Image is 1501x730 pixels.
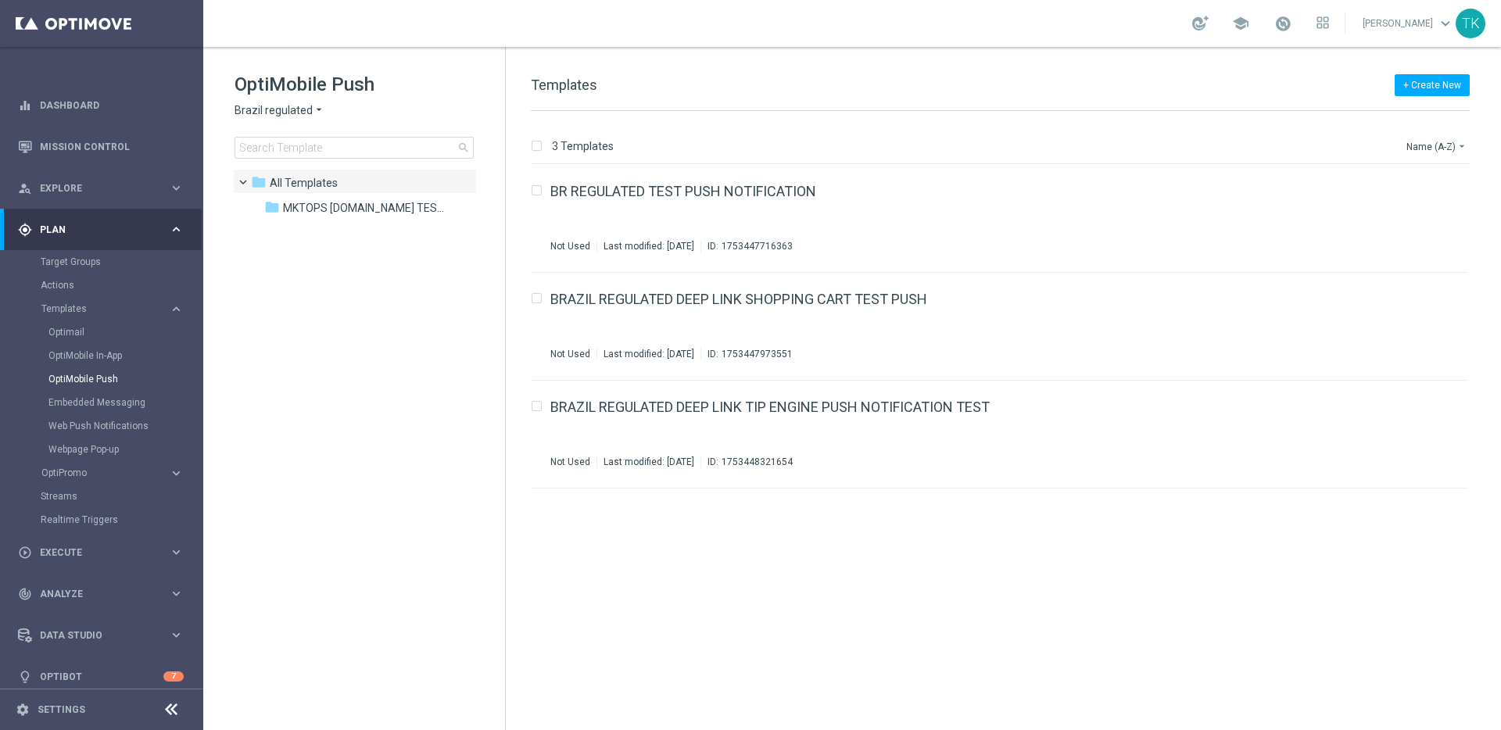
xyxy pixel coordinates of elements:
[18,587,32,601] i: track_changes
[48,414,202,438] div: Web Push Notifications
[313,103,325,118] i: arrow_drop_down
[18,98,32,113] i: equalizer
[597,348,700,360] div: Last modified: [DATE]
[700,240,793,252] div: ID:
[41,304,153,313] span: Templates
[235,103,325,118] button: Brazil regulated arrow_drop_down
[41,256,163,268] a: Target Groups
[17,671,184,683] button: lightbulb Optibot 7
[251,174,267,190] i: folder
[550,456,590,468] div: Not Used
[1232,15,1249,32] span: school
[235,137,474,159] input: Search Template
[48,373,163,385] a: OptiMobile Push
[17,182,184,195] button: person_search Explore keyboard_arrow_right
[17,629,184,642] button: Data Studio keyboard_arrow_right
[235,72,474,97] h1: OptiMobile Push
[18,223,169,237] div: Plan
[457,141,470,154] span: search
[41,490,163,503] a: Streams
[41,514,163,526] a: Realtime Triggers
[48,320,202,344] div: Optimail
[40,631,169,640] span: Data Studio
[41,302,184,315] button: Templates keyboard_arrow_right
[552,139,614,153] p: 3 Templates
[597,456,700,468] div: Last modified: [DATE]
[48,326,163,338] a: Optimail
[1405,137,1470,156] button: Name (A-Z)arrow_drop_down
[48,391,202,414] div: Embedded Messaging
[17,588,184,600] div: track_changes Analyze keyboard_arrow_right
[41,279,163,292] a: Actions
[18,181,169,195] div: Explore
[17,546,184,559] button: play_circle_outline Execute keyboard_arrow_right
[1456,140,1468,152] i: arrow_drop_down
[235,103,313,118] span: Brazil regulated
[17,141,184,153] button: Mission Control
[18,587,169,601] div: Analyze
[597,240,700,252] div: Last modified: [DATE]
[18,546,169,560] div: Execute
[283,201,444,215] span: MKTOPS BET.BR TESTING
[18,628,169,642] div: Data Studio
[18,84,184,126] div: Dashboard
[40,225,169,234] span: Plan
[550,184,816,199] a: BR REGULATED TEST PUSH NOTIFICATION
[41,467,184,479] button: OptiPromo keyboard_arrow_right
[48,438,202,461] div: Webpage Pop-up
[515,273,1498,381] div: Press SPACE to select this row.
[41,297,202,461] div: Templates
[169,222,184,237] i: keyboard_arrow_right
[169,302,184,317] i: keyboard_arrow_right
[48,443,163,456] a: Webpage Pop-up
[40,589,169,599] span: Analyze
[17,224,184,236] button: gps_fixed Plan keyboard_arrow_right
[1437,15,1454,32] span: keyboard_arrow_down
[700,456,793,468] div: ID:
[18,126,184,167] div: Mission Control
[722,456,793,468] div: 1753448321654
[41,274,202,297] div: Actions
[40,184,169,193] span: Explore
[169,181,184,195] i: keyboard_arrow_right
[18,670,32,684] i: lightbulb
[17,99,184,112] button: equalizer Dashboard
[41,468,169,478] div: OptiPromo
[40,548,169,557] span: Execute
[41,508,202,531] div: Realtime Triggers
[48,420,163,432] a: Web Push Notifications
[1395,74,1470,96] button: + Create New
[18,223,32,237] i: gps_fixed
[531,77,597,93] span: Templates
[48,349,163,362] a: OptiMobile In-App
[169,466,184,481] i: keyboard_arrow_right
[264,199,280,215] i: folder
[1456,9,1485,38] div: TK
[515,381,1498,488] div: Press SPACE to select this row.
[163,671,184,682] div: 7
[41,468,153,478] span: OptiPromo
[40,84,184,126] a: Dashboard
[722,240,793,252] div: 1753447716363
[550,292,927,306] a: BRAZIL REGULATED DEEP LINK SHOPPING CART TEST PUSH
[550,348,590,360] div: Not Used
[550,400,990,414] a: BRAZIL REGULATED DEEP LINK TIP ENGINE PUSH NOTIFICATION TEST
[550,240,590,252] div: Not Used
[169,545,184,560] i: keyboard_arrow_right
[48,396,163,409] a: Embedded Messaging
[18,181,32,195] i: person_search
[700,348,793,360] div: ID:
[41,461,202,485] div: OptiPromo
[18,656,184,697] div: Optibot
[722,348,793,360] div: 1753447973551
[41,485,202,508] div: Streams
[169,586,184,601] i: keyboard_arrow_right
